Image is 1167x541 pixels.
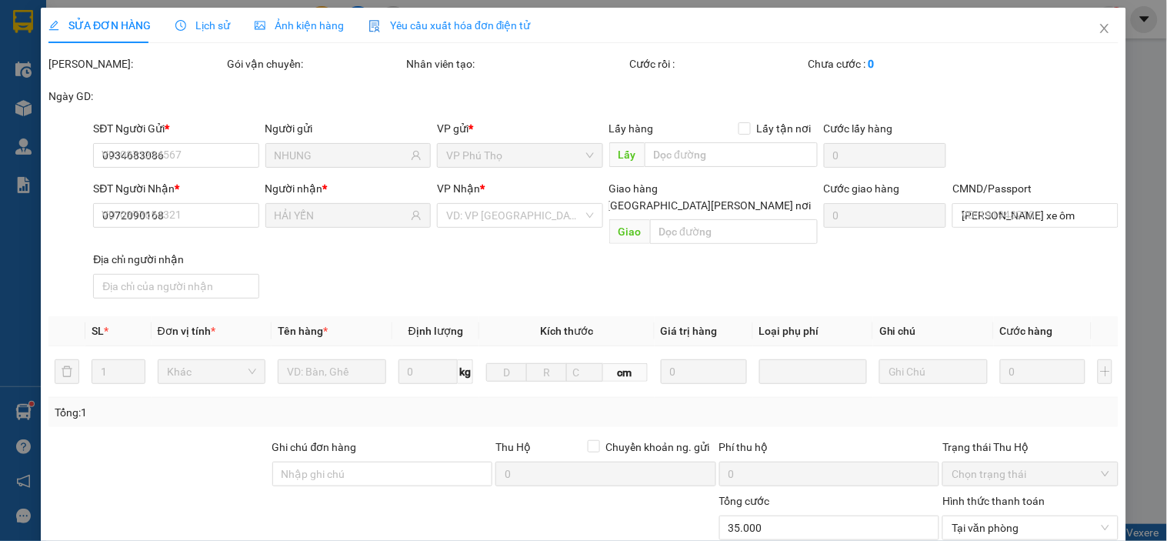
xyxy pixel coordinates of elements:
span: Tại văn phòng [952,516,1109,539]
div: Ngày GD: [48,88,224,105]
input: Dọc đường [650,219,818,244]
span: Cước hàng [1000,325,1053,337]
div: Người gửi [265,120,431,137]
input: Ghi Chú [879,359,987,384]
span: [GEOGRAPHIC_DATA][PERSON_NAME] nơi [602,197,818,214]
div: Tổng: 1 [55,404,452,421]
span: VP Nhận [437,182,480,195]
span: Tổng cước [719,495,770,507]
span: Ảnh kiện hàng [255,19,344,32]
li: Hotline: 19001155 [144,57,643,76]
div: Cước rồi : [630,55,805,72]
div: Địa chỉ người nhận [93,251,258,268]
span: SL [92,325,104,337]
input: R [526,363,567,382]
label: Cước lấy hàng [824,122,893,135]
div: [PERSON_NAME]: [48,55,224,72]
span: close [1099,22,1111,35]
button: plus [1098,359,1112,384]
input: Địa chỉ của người nhận [93,274,258,299]
li: Số 10 ngõ 15 Ngọc Hồi, [PERSON_NAME], [GEOGRAPHIC_DATA] [144,38,643,57]
input: 0 [661,359,747,384]
span: Chọn trạng thái [952,463,1109,486]
button: delete [55,359,79,384]
span: user [411,210,422,221]
span: Thu Hộ [495,441,531,453]
div: Chưa cước : [809,55,984,72]
label: Ghi chú đơn hàng [272,441,357,453]
input: Ghi chú đơn hàng [272,462,493,486]
span: Giá trị hàng [661,325,718,337]
input: C [566,363,603,382]
div: Trạng thái Thu Hộ [942,439,1118,456]
div: Nhân viên tạo: [406,55,627,72]
input: D [486,363,527,382]
span: SỬA ĐƠN HÀNG [48,19,151,32]
th: Ghi chú [873,316,993,346]
div: VP gửi [437,120,602,137]
span: Khác [167,360,256,383]
span: Giao [609,219,650,244]
span: clock-circle [175,20,186,31]
input: VD: Bàn, Ghế [278,359,385,384]
span: kg [458,359,473,384]
span: Lấy hàng [609,122,654,135]
div: SĐT Người Gửi [93,120,258,137]
input: Tên người nhận [275,207,408,224]
b: 0 [869,58,875,70]
span: Giao hàng [609,182,659,195]
img: icon [368,20,381,32]
input: Tên người gửi [275,147,408,164]
div: Người nhận [265,180,431,197]
span: cm [603,363,648,382]
span: user [411,150,422,161]
b: GỬI : VP Phú Thọ [19,112,183,137]
input: 0 [1000,359,1086,384]
div: Gói vận chuyển: [228,55,403,72]
span: edit [48,20,59,31]
div: Phí thu hộ [719,439,940,462]
input: Cước giao hàng [824,203,947,228]
label: Cước giao hàng [824,182,900,195]
span: VP Phú Thọ [446,144,593,167]
span: Lấy [609,142,645,167]
span: Đơn vị tính [158,325,215,337]
label: Hình thức thanh toán [942,495,1045,507]
span: Lịch sử [175,19,230,32]
span: Tên hàng [278,325,328,337]
input: Cước lấy hàng [824,143,947,168]
div: SĐT Người Nhận [93,180,258,197]
th: Loại phụ phí [753,316,873,346]
span: Định lượng [408,325,463,337]
span: Lấy tận nơi [751,120,818,137]
img: logo.jpg [19,19,96,96]
span: picture [255,20,265,31]
span: Kích thước [540,325,593,337]
input: Dọc đường [645,142,818,167]
button: Close [1083,8,1126,51]
span: Yêu cầu xuất hóa đơn điện tử [368,19,531,32]
div: CMND/Passport [952,180,1118,197]
span: Chuyển khoản ng. gửi [600,439,716,456]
